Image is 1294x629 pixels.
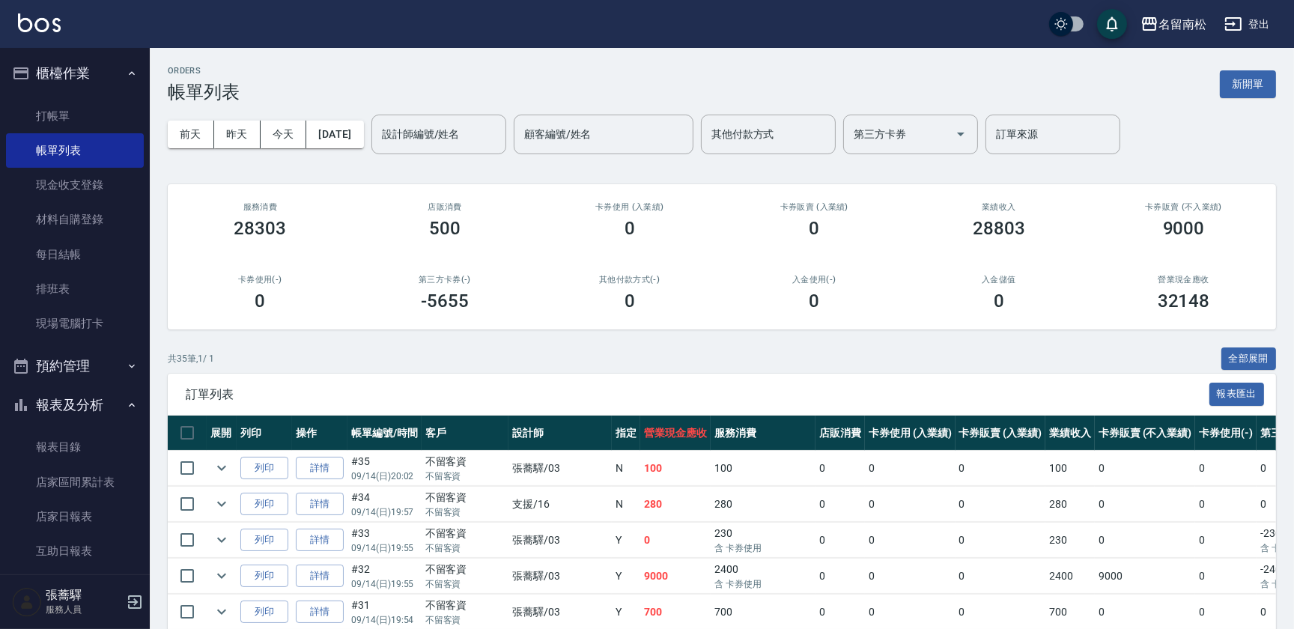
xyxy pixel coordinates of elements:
a: 材料自購登錄 [6,202,144,237]
div: 名留南松 [1158,15,1206,34]
a: 互助排行榜 [6,568,144,603]
button: 列印 [240,457,288,480]
td: 0 [815,487,865,522]
a: 現場電腦打卡 [6,306,144,341]
th: 設計師 [508,416,612,451]
h3: 28303 [234,218,286,239]
a: 報表目錄 [6,430,144,464]
td: 0 [956,523,1046,558]
button: 列印 [240,565,288,588]
h3: 0 [809,291,819,312]
h3: 0 [994,291,1004,312]
h5: 張蕎驛 [46,588,122,603]
td: 2400 [711,559,815,594]
td: 0 [956,487,1046,522]
h2: 卡券販賣 (不入業績) [1109,202,1258,212]
button: 櫃檯作業 [6,54,144,93]
div: 不留客資 [425,526,505,541]
h3: 500 [429,218,461,239]
button: 昨天 [214,121,261,148]
h3: 服務消費 [186,202,335,212]
button: 全部展開 [1221,347,1277,371]
th: 展開 [207,416,237,451]
td: 0 [865,451,956,486]
button: expand row [210,565,233,587]
td: N [612,451,640,486]
p: 不留客資 [425,541,505,555]
th: 指定 [612,416,640,451]
td: 230 [1045,523,1095,558]
td: 張蕎驛 /03 [508,559,612,594]
td: 0 [1195,487,1257,522]
th: 卡券使用(-) [1195,416,1257,451]
td: #34 [347,487,422,522]
p: 不留客資 [425,577,505,591]
a: 現金收支登錄 [6,168,144,202]
th: 店販消費 [815,416,865,451]
a: 報表匯出 [1209,386,1265,401]
h3: 0 [255,291,265,312]
th: 營業現金應收 [640,416,711,451]
h2: 第三方卡券(-) [371,275,520,285]
th: 帳單編號/時間 [347,416,422,451]
h3: 0 [625,218,635,239]
td: 280 [711,487,815,522]
td: 0 [1095,487,1195,522]
p: 不留客資 [425,505,505,519]
button: expand row [210,493,233,515]
td: 100 [711,451,815,486]
a: 詳情 [296,529,344,552]
img: Logo [18,13,61,32]
h3: 帳單列表 [168,82,240,103]
img: Person [12,587,42,617]
h3: 0 [625,291,635,312]
td: 280 [1045,487,1095,522]
td: 0 [815,451,865,486]
p: 含 卡券使用 [714,577,812,591]
h2: 入金儲值 [925,275,1074,285]
button: Open [949,122,973,146]
p: 含 卡券使用 [714,541,812,555]
p: 不留客資 [425,470,505,483]
button: 列印 [240,529,288,552]
td: 0 [1195,451,1257,486]
button: save [1097,9,1127,39]
th: 服務消費 [711,416,815,451]
h2: 店販消費 [371,202,520,212]
button: expand row [210,601,233,623]
p: 09/14 (日) 19:55 [351,541,418,555]
th: 業績收入 [1045,416,1095,451]
button: 列印 [240,493,288,516]
h2: 營業現金應收 [1109,275,1258,285]
td: 100 [1045,451,1095,486]
td: 9000 [1095,559,1195,594]
th: 列印 [237,416,292,451]
td: 9000 [640,559,711,594]
a: 帳單列表 [6,133,144,168]
h2: 卡券使用 (入業績) [555,202,704,212]
td: 0 [956,451,1046,486]
div: 不留客資 [425,490,505,505]
a: 新開單 [1220,76,1276,91]
td: N [612,487,640,522]
a: 互助日報表 [6,534,144,568]
button: 今天 [261,121,307,148]
h3: 0 [809,218,819,239]
td: 0 [865,523,956,558]
p: 09/14 (日) 20:02 [351,470,418,483]
div: 不留客資 [425,598,505,613]
h3: 9000 [1163,218,1205,239]
div: 不留客資 [425,562,505,577]
h2: 其他付款方式(-) [555,275,704,285]
h2: 業績收入 [925,202,1074,212]
td: 230 [711,523,815,558]
td: 0 [1095,451,1195,486]
a: 排班表 [6,272,144,306]
p: 不留客資 [425,613,505,627]
a: 詳情 [296,493,344,516]
td: #35 [347,451,422,486]
p: 共 35 筆, 1 / 1 [168,352,214,365]
a: 詳情 [296,565,344,588]
h3: 32148 [1158,291,1210,312]
button: 報表及分析 [6,386,144,425]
